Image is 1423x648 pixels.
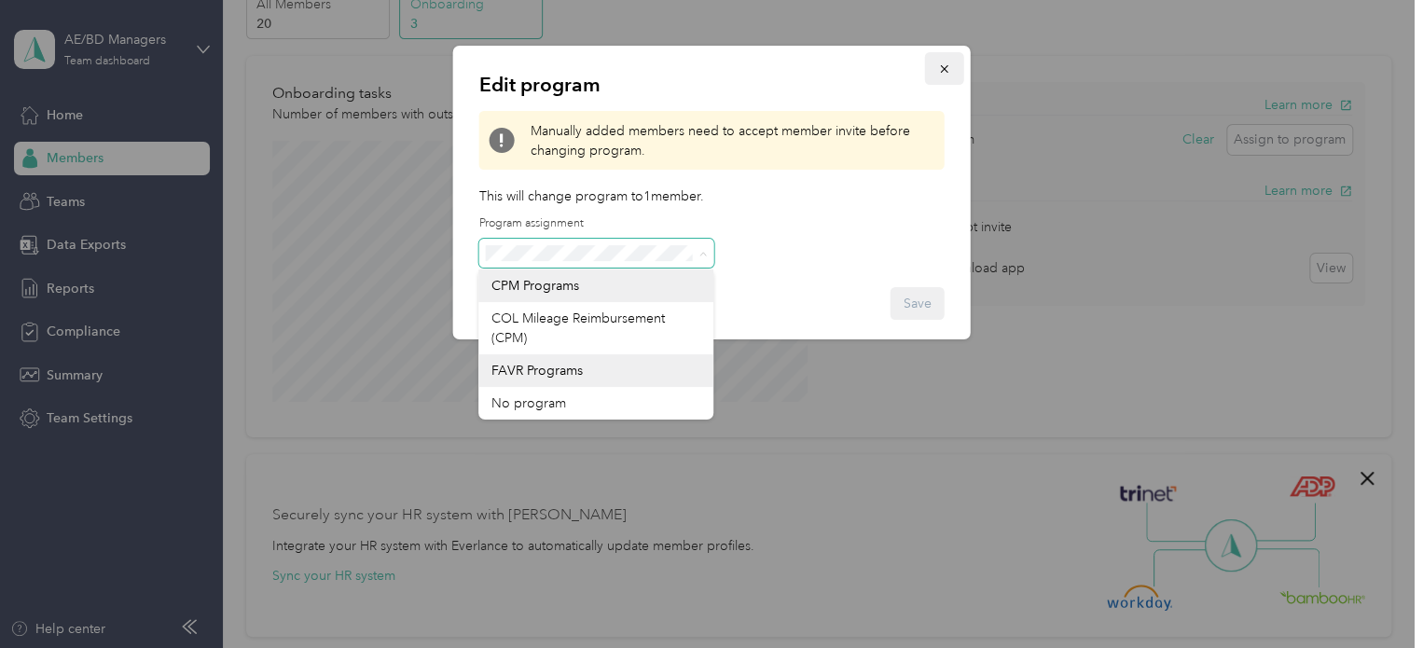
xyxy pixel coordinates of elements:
li: CPM Programs [478,269,713,302]
span: COL Mileage Reimbursement (CPM) [491,310,665,346]
span: Manually added members need to accept member invite before changing program. [531,121,935,160]
p: Edit program [479,72,945,98]
span: No program [491,395,566,411]
li: FAVR Programs [478,354,713,387]
p: This will change program to 1 member . [479,186,945,206]
label: Program assignment [479,215,714,232]
iframe: Everlance-gr Chat Button Frame [1319,544,1423,648]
